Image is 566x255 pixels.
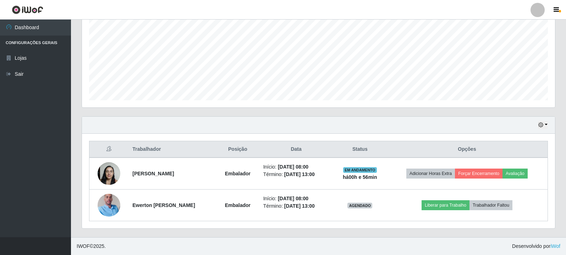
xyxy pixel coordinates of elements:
[343,167,377,173] span: EM ANDAMENTO
[347,203,372,208] span: AGENDADO
[284,203,315,209] time: [DATE] 13:00
[512,243,560,250] span: Desenvolvido por
[343,174,377,180] strong: há 00 h e 56 min
[406,169,455,179] button: Adicionar Horas Extra
[98,158,120,188] img: 1736472567092.jpeg
[77,243,90,249] span: IWOF
[386,141,548,158] th: Opções
[216,141,259,158] th: Posição
[77,243,106,250] span: © 2025 .
[132,171,174,176] strong: [PERSON_NAME]
[263,171,329,178] li: Término:
[263,202,329,210] li: Término:
[98,185,120,225] img: 1745875632441.jpeg
[225,171,251,176] strong: Embalador
[132,202,195,208] strong: Ewerton [PERSON_NAME]
[278,164,308,170] time: [DATE] 08:00
[422,200,469,210] button: Liberar para Trabalho
[12,5,43,14] img: CoreUI Logo
[334,141,387,158] th: Status
[259,141,334,158] th: Data
[128,141,216,158] th: Trabalhador
[284,171,315,177] time: [DATE] 13:00
[455,169,502,179] button: Forçar Encerramento
[263,163,329,171] li: Início:
[469,200,512,210] button: Trabalhador Faltou
[225,202,251,208] strong: Embalador
[278,196,308,201] time: [DATE] 08:00
[263,195,329,202] li: Início:
[502,169,528,179] button: Avaliação
[550,243,560,249] a: iWof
